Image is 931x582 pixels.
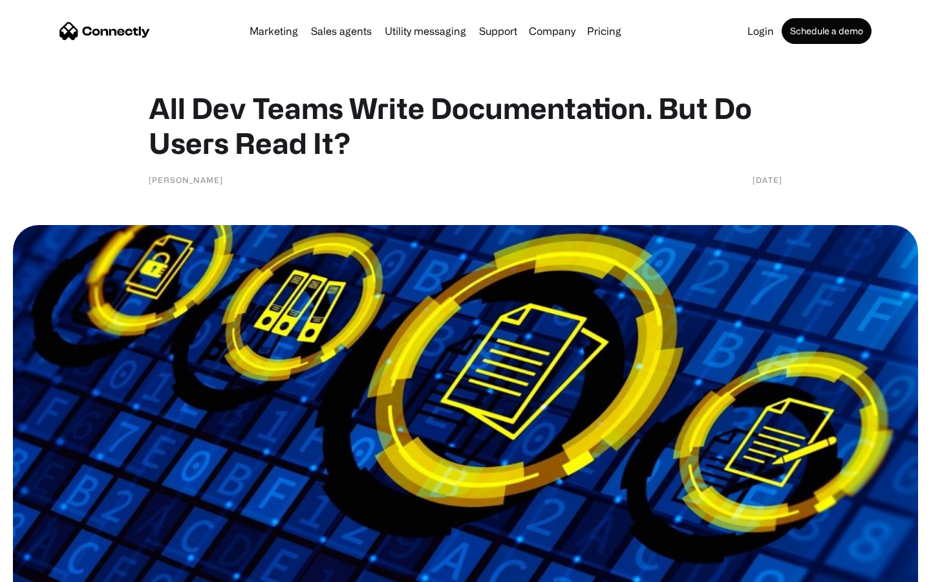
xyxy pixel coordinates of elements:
[529,22,575,40] div: Company
[782,18,872,44] a: Schedule a demo
[582,26,626,36] a: Pricing
[474,26,522,36] a: Support
[742,26,779,36] a: Login
[306,26,377,36] a: Sales agents
[380,26,471,36] a: Utility messaging
[244,26,303,36] a: Marketing
[149,91,782,160] h1: All Dev Teams Write Documentation. But Do Users Read It?
[753,173,782,186] div: [DATE]
[149,173,223,186] div: [PERSON_NAME]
